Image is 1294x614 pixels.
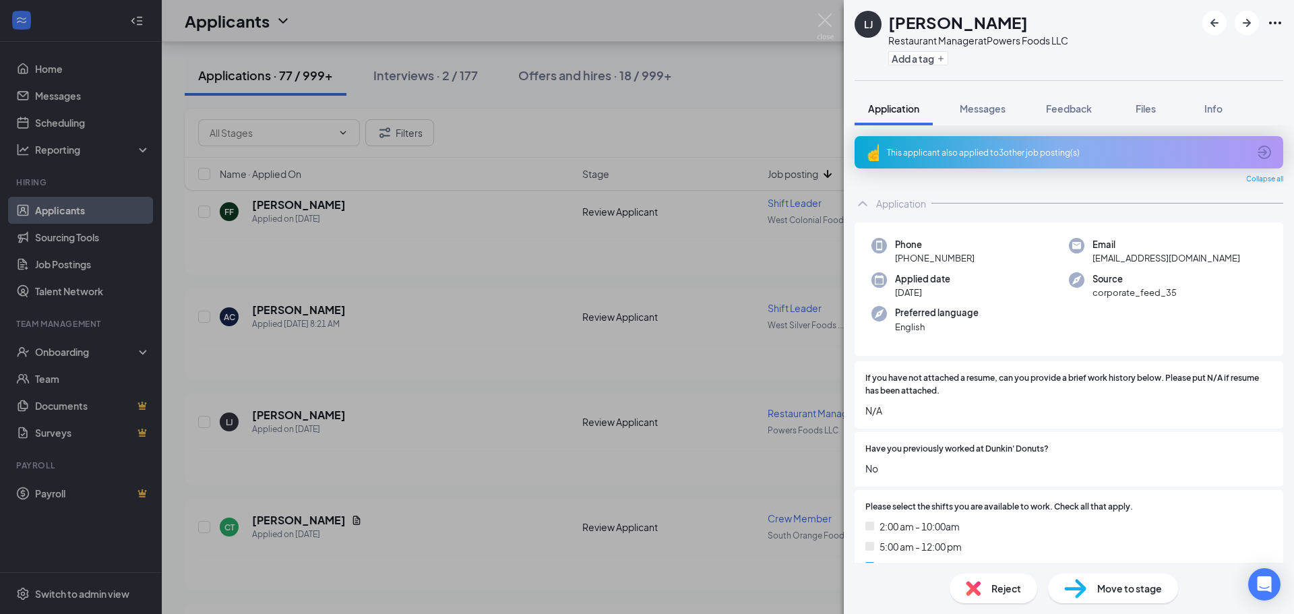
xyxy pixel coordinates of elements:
[1256,144,1272,160] svg: ArrowCircle
[865,403,1272,418] span: N/A
[868,102,919,115] span: Application
[1267,15,1283,31] svg: Ellipses
[1092,286,1177,299] span: corporate_feed_35
[991,581,1021,596] span: Reject
[1239,15,1255,31] svg: ArrowRight
[895,251,975,265] span: [PHONE_NUMBER]
[865,372,1272,398] span: If you have not attached a resume, can you provide a brief work history below. Please put N/A if ...
[895,272,950,286] span: Applied date
[888,11,1028,34] h1: [PERSON_NAME]
[1097,581,1162,596] span: Move to stage
[865,461,1272,476] span: No
[895,320,979,334] span: English
[960,102,1006,115] span: Messages
[888,51,948,65] button: PlusAdd a tag
[865,501,1133,514] span: Please select the shifts you are available to work. Check all that apply.
[864,18,873,31] div: LJ
[1204,102,1223,115] span: Info
[1092,238,1240,251] span: Email
[880,559,961,574] span: 12:00 pm- 5:00 pm
[1202,11,1227,35] button: ArrowLeftNew
[895,238,975,251] span: Phone
[876,197,926,210] div: Application
[895,306,979,319] span: Preferred language
[1235,11,1259,35] button: ArrowRight
[865,443,1049,456] span: Have you previously worked at Dunkin' Donuts?
[895,286,950,299] span: [DATE]
[880,539,962,554] span: 5:00 am - 12:00 pm
[1092,272,1177,286] span: Source
[888,34,1068,47] div: Restaurant Manager at Powers Foods LLC
[1136,102,1156,115] span: Files
[1246,174,1283,185] span: Collapse all
[1092,251,1240,265] span: [EMAIL_ADDRESS][DOMAIN_NAME]
[880,519,960,534] span: 2:00 am - 10:00am
[887,147,1248,158] div: This applicant also applied to 3 other job posting(s)
[1046,102,1092,115] span: Feedback
[937,55,945,63] svg: Plus
[1248,568,1281,601] div: Open Intercom Messenger
[855,195,871,212] svg: ChevronUp
[1206,15,1223,31] svg: ArrowLeftNew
